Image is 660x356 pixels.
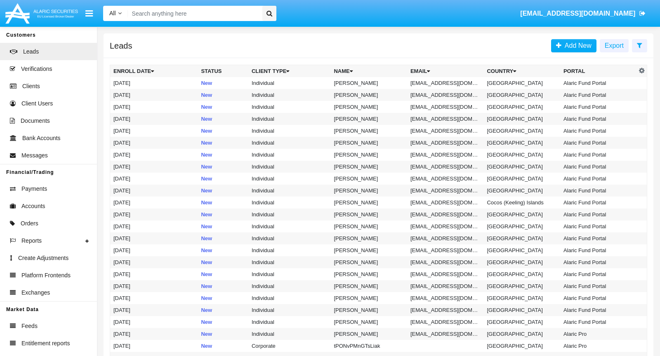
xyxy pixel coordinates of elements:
[110,137,198,149] td: [DATE]
[198,185,248,197] td: New
[248,65,330,77] th: Client Type
[560,220,637,232] td: Alaric Fund Portal
[110,89,198,101] td: [DATE]
[560,113,637,125] td: Alaric Fund Portal
[407,328,484,340] td: [EMAIL_ADDRESS][DOMAIN_NAME]
[248,316,330,328] td: Individual
[407,197,484,208] td: [EMAIL_ADDRESS][DOMAIN_NAME]
[248,220,330,232] td: Individual
[407,149,484,161] td: [EMAIL_ADDRESS][DOMAIN_NAME]
[330,220,407,232] td: [PERSON_NAME]
[330,292,407,304] td: [PERSON_NAME]
[248,149,330,161] td: Individual
[605,42,624,49] span: Export
[198,77,248,89] td: New
[21,288,50,297] span: Exchanges
[128,6,259,21] input: Search
[560,77,637,89] td: Alaric Fund Portal
[198,232,248,244] td: New
[407,137,484,149] td: [EMAIL_ADDRESS][DOMAIN_NAME]
[560,340,637,352] td: Alaric Pro
[22,134,61,143] span: Bank Accounts
[560,304,637,316] td: Alaric Fund Portal
[407,65,484,77] th: Email
[483,220,560,232] td: [GEOGRAPHIC_DATA]
[110,197,198,208] td: [DATE]
[198,113,248,125] td: New
[198,197,248,208] td: New
[21,117,50,125] span: Documents
[198,256,248,268] td: New
[330,101,407,113] td: [PERSON_NAME]
[560,125,637,137] td: Alaric Fund Portal
[330,328,407,340] td: [PERSON_NAME]
[110,42,132,49] h5: Leads
[330,197,407,208] td: [PERSON_NAME]
[21,151,48,160] span: Messages
[248,256,330,268] td: Individual
[483,197,560,208] td: Cocos (Keeling) Islands
[110,208,198,220] td: [DATE]
[330,232,407,244] td: [PERSON_NAME]
[330,208,407,220] td: [PERSON_NAME]
[516,2,650,25] a: [EMAIL_ADDRESS][DOMAIN_NAME]
[198,173,248,185] td: New
[407,232,484,244] td: [EMAIL_ADDRESS][DOMAIN_NAME]
[520,10,635,17] span: [EMAIL_ADDRESS][DOMAIN_NAME]
[483,340,560,352] td: [GEOGRAPHIC_DATA]
[23,47,39,56] span: Leads
[407,280,484,292] td: [EMAIL_ADDRESS][DOMAIN_NAME]
[4,1,79,26] img: Logo image
[109,10,116,16] span: All
[198,340,248,352] td: New
[330,316,407,328] td: [PERSON_NAME]
[407,125,484,137] td: [EMAIL_ADDRESS][DOMAIN_NAME]
[560,328,637,340] td: Alaric Pro
[407,113,484,125] td: [EMAIL_ADDRESS][DOMAIN_NAME]
[21,185,47,193] span: Payments
[198,65,248,77] th: Status
[248,101,330,113] td: Individual
[483,244,560,256] td: [GEOGRAPHIC_DATA]
[110,65,198,77] th: Enroll Date
[560,65,637,77] th: Portal
[110,328,198,340] td: [DATE]
[330,125,407,137] td: [PERSON_NAME]
[551,39,596,52] a: Add New
[330,244,407,256] td: [PERSON_NAME]
[483,328,560,340] td: [GEOGRAPHIC_DATA]
[560,197,637,208] td: Alaric Fund Portal
[248,185,330,197] td: Individual
[198,125,248,137] td: New
[407,173,484,185] td: [EMAIL_ADDRESS][DOMAIN_NAME]
[560,161,637,173] td: Alaric Fund Portal
[110,304,198,316] td: [DATE]
[483,113,560,125] td: [GEOGRAPHIC_DATA]
[248,137,330,149] td: Individual
[483,101,560,113] td: [GEOGRAPHIC_DATA]
[483,232,560,244] td: [GEOGRAPHIC_DATA]
[407,101,484,113] td: [EMAIL_ADDRESS][DOMAIN_NAME]
[560,185,637,197] td: Alaric Fund Portal
[198,208,248,220] td: New
[407,244,484,256] td: [EMAIL_ADDRESS][DOMAIN_NAME]
[110,161,198,173] td: [DATE]
[330,137,407,149] td: [PERSON_NAME]
[110,340,198,352] td: [DATE]
[560,89,637,101] td: Alaric Fund Portal
[407,268,484,280] td: [EMAIL_ADDRESS][DOMAIN_NAME]
[483,292,560,304] td: [GEOGRAPHIC_DATA]
[560,316,637,328] td: Alaric Fund Portal
[248,244,330,256] td: Individual
[110,256,198,268] td: [DATE]
[110,316,198,328] td: [DATE]
[560,280,637,292] td: Alaric Fund Portal
[483,304,560,316] td: [GEOGRAPHIC_DATA]
[198,137,248,149] td: New
[248,173,330,185] td: Individual
[330,185,407,197] td: [PERSON_NAME]
[560,208,637,220] td: Alaric Fund Portal
[198,316,248,328] td: New
[330,268,407,280] td: [PERSON_NAME]
[483,208,560,220] td: [GEOGRAPHIC_DATA]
